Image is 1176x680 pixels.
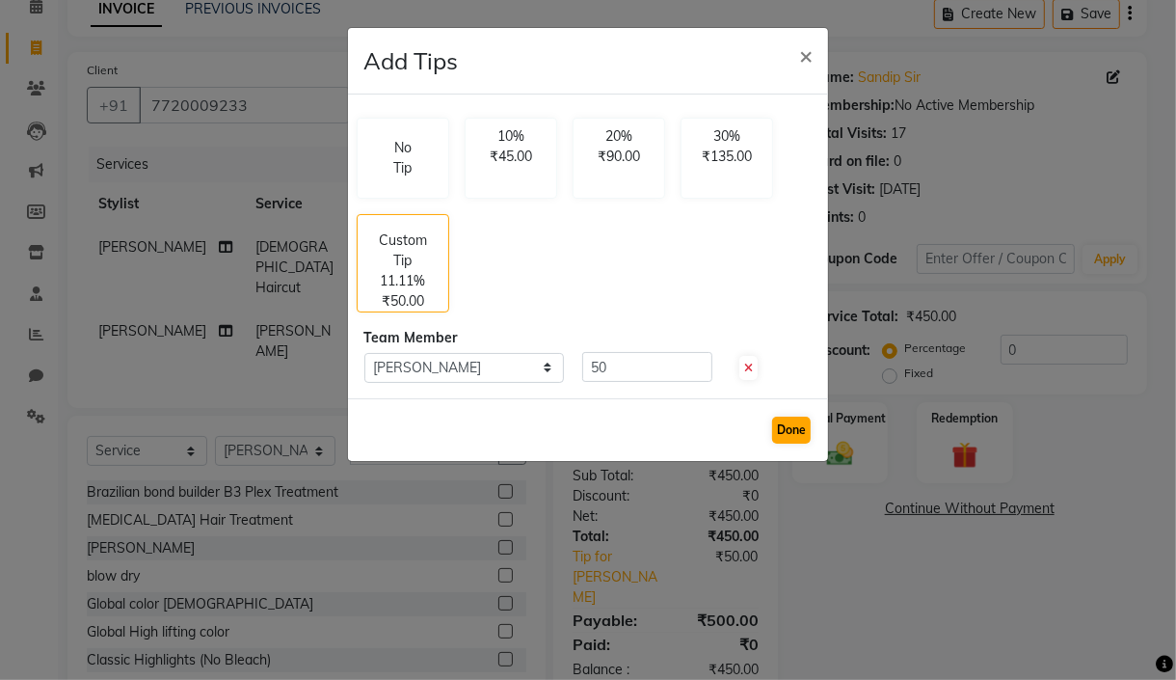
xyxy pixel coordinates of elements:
[693,147,761,167] p: ₹135.00
[772,417,811,444] button: Done
[363,43,458,78] h4: Add Tips
[477,147,545,167] p: ₹45.00
[799,41,813,69] span: ×
[363,329,457,346] span: Team Member
[381,271,426,291] p: 11.11%
[382,291,424,312] p: ₹50.00
[784,28,828,82] button: Close
[693,126,761,147] p: 30%
[585,147,653,167] p: ₹90.00
[369,231,437,271] p: Custom Tip
[477,126,545,147] p: 10%
[585,126,653,147] p: 20%
[388,138,417,178] p: No Tip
